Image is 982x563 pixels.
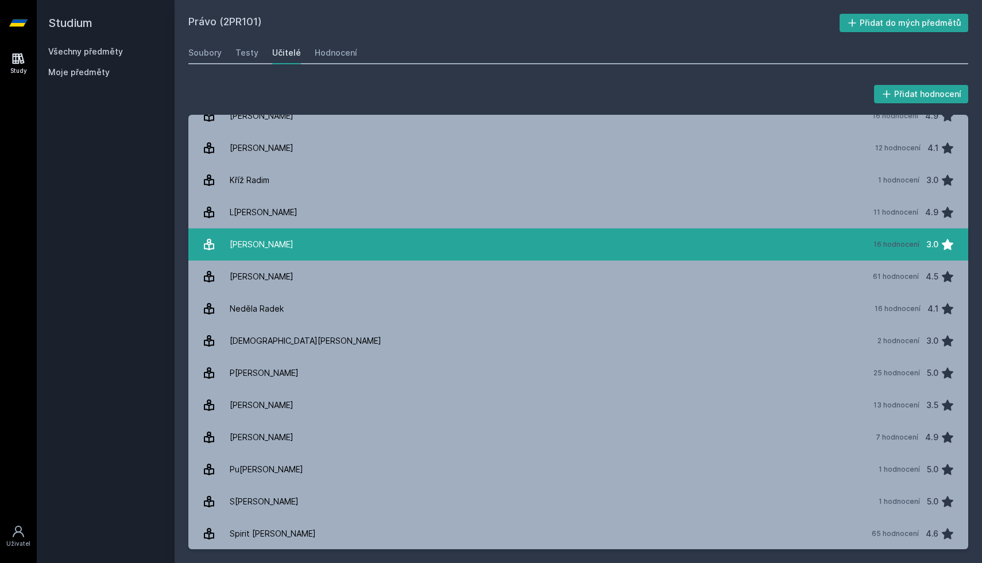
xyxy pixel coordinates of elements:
[235,47,258,59] div: Testy
[872,111,918,121] div: 16 hodnocení
[927,362,938,385] div: 5.0
[188,196,968,228] a: L[PERSON_NAME] 11 hodnocení 4.9
[235,41,258,64] a: Testy
[230,394,293,417] div: [PERSON_NAME]
[230,297,284,320] div: Neděla Radek
[926,522,938,545] div: 4.6
[925,104,938,127] div: 4.9
[873,240,919,249] div: 16 hodnocení
[48,46,123,56] a: Všechny předměty
[927,137,938,160] div: 4.1
[188,421,968,453] a: [PERSON_NAME] 7 hodnocení 4.9
[188,518,968,550] a: Spirit [PERSON_NAME] 65 hodnocení 4.6
[873,401,919,410] div: 13 hodnocení
[927,297,938,320] div: 4.1
[230,104,293,127] div: [PERSON_NAME]
[188,164,968,196] a: Kříž Radim 1 hodnocení 3.0
[926,169,938,192] div: 3.0
[876,433,918,442] div: 7 hodnocení
[926,233,938,256] div: 3.0
[315,47,357,59] div: Hodnocení
[875,304,921,313] div: 16 hodnocení
[926,329,938,352] div: 3.0
[879,465,920,474] div: 1 hodnocení
[230,522,316,545] div: Spirit [PERSON_NAME]
[879,497,920,506] div: 1 hodnocení
[925,201,938,224] div: 4.9
[230,490,299,513] div: S[PERSON_NAME]
[230,458,303,481] div: Pu[PERSON_NAME]
[6,539,30,548] div: Uživatel
[188,41,222,64] a: Soubory
[875,143,921,153] div: 12 hodnocení
[230,329,381,352] div: [DEMOGRAPHIC_DATA][PERSON_NAME]
[272,41,301,64] a: Učitelé
[188,228,968,261] a: [PERSON_NAME] 16 hodnocení 3.0
[230,137,293,160] div: [PERSON_NAME]
[315,41,357,64] a: Hodnocení
[188,14,840,32] h2: Právo (2PR101)
[230,233,293,256] div: [PERSON_NAME]
[873,272,919,281] div: 61 hodnocení
[927,490,938,513] div: 5.0
[873,368,920,378] div: 25 hodnocení
[2,519,34,554] a: Uživatel
[927,458,938,481] div: 5.0
[188,132,968,164] a: [PERSON_NAME] 12 hodnocení 4.1
[10,67,27,75] div: Study
[874,85,969,103] button: Přidat hodnocení
[188,453,968,486] a: Pu[PERSON_NAME] 1 hodnocení 5.0
[873,208,918,217] div: 11 hodnocení
[188,486,968,518] a: S[PERSON_NAME] 1 hodnocení 5.0
[188,47,222,59] div: Soubory
[877,336,919,345] div: 2 hodnocení
[188,357,968,389] a: P[PERSON_NAME] 25 hodnocení 5.0
[878,176,919,185] div: 1 hodnocení
[230,426,293,449] div: [PERSON_NAME]
[230,169,269,192] div: Kříž Radim
[2,46,34,81] a: Study
[188,325,968,357] a: [DEMOGRAPHIC_DATA][PERSON_NAME] 2 hodnocení 3.0
[48,67,110,78] span: Moje předměty
[188,261,968,293] a: [PERSON_NAME] 61 hodnocení 4.5
[272,47,301,59] div: Učitelé
[188,100,968,132] a: [PERSON_NAME] 16 hodnocení 4.9
[840,14,969,32] button: Přidat do mých předmětů
[230,362,299,385] div: P[PERSON_NAME]
[188,389,968,421] a: [PERSON_NAME] 13 hodnocení 3.5
[230,265,293,288] div: [PERSON_NAME]
[925,426,938,449] div: 4.9
[188,293,968,325] a: Neděla Radek 16 hodnocení 4.1
[926,394,938,417] div: 3.5
[926,265,938,288] div: 4.5
[230,201,297,224] div: L[PERSON_NAME]
[872,529,919,538] div: 65 hodnocení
